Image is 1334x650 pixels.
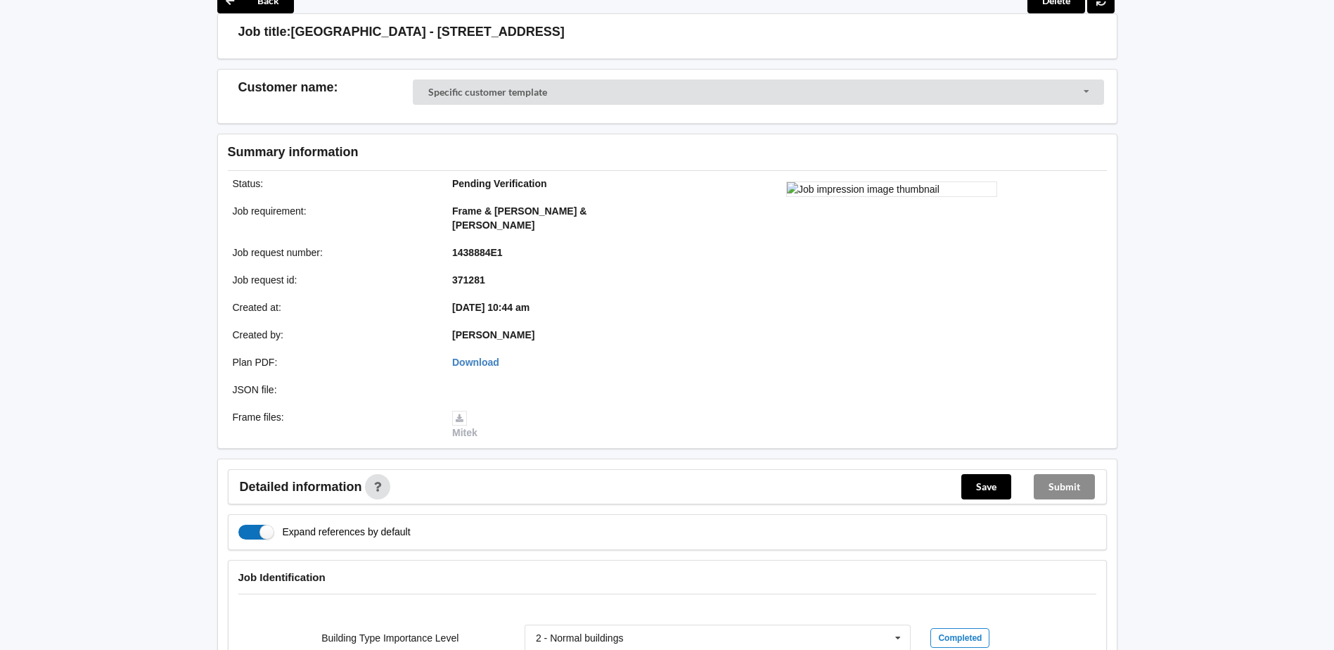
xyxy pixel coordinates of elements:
div: Job requirement : [223,204,443,232]
div: Job request number : [223,246,443,260]
b: 1438884E1 [452,247,503,258]
a: Download [452,357,499,368]
span: Detailed information [240,480,362,493]
h3: Summary information [228,144,883,160]
div: Status : [223,177,443,191]
a: Mitek [452,412,477,438]
div: Frame files : [223,410,443,440]
b: [DATE] 10:44 am [452,302,530,313]
div: Created by : [223,328,443,342]
div: JSON file : [223,383,443,397]
h3: Customer name : [238,79,413,96]
div: Completed [930,628,989,648]
div: 2 - Normal buildings [536,633,624,643]
label: Expand references by default [238,525,411,540]
b: 371281 [452,274,485,286]
b: Pending Verification [452,178,547,189]
div: Created at : [223,300,443,314]
b: [PERSON_NAME] [452,329,534,340]
h3: Job title: [238,24,291,40]
h4: Job Identification [238,571,1096,584]
div: Plan PDF : [223,355,443,369]
div: Job request id : [223,273,443,287]
b: Frame & [PERSON_NAME] & [PERSON_NAME] [452,205,586,231]
div: Specific customer template [428,87,547,97]
button: Save [961,474,1011,499]
h3: [GEOGRAPHIC_DATA] - [STREET_ADDRESS] [291,24,565,40]
label: Building Type Importance Level [321,632,458,644]
div: Customer Selector [413,79,1104,105]
img: Job impression image thumbnail [786,181,997,197]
